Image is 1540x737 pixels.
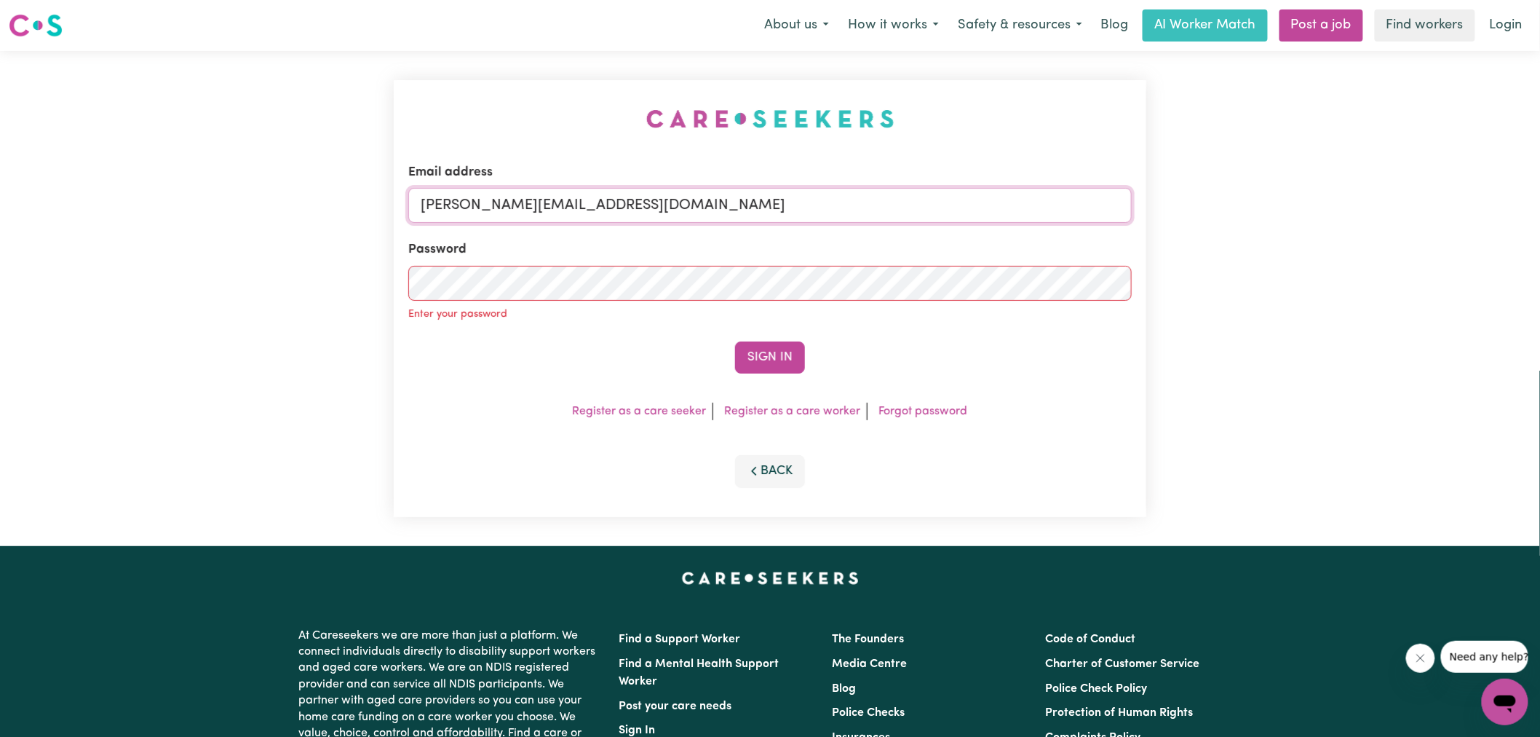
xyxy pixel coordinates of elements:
button: Safety & resources [948,10,1092,41]
a: Find workers [1375,9,1475,42]
a: Register as a care worker [725,406,861,417]
input: Email address [408,188,1132,223]
a: Police Checks [832,707,905,719]
img: Careseekers logo [9,12,63,39]
a: Blog [832,683,856,695]
a: Register as a care seeker [573,406,707,417]
a: Find a Support Worker [619,634,740,645]
a: Find a Mental Health Support Worker [619,658,779,687]
button: How it works [838,10,948,41]
button: About us [755,10,838,41]
a: Protection of Human Rights [1046,707,1194,719]
a: Post your care needs [619,701,731,712]
a: Charter of Customer Service [1046,658,1200,670]
a: Post a job [1279,9,1363,42]
iframe: Message from company [1441,641,1528,673]
a: Media Centre [832,658,907,670]
label: Email address [408,163,493,182]
a: The Founders [832,634,904,645]
a: AI Worker Match [1143,9,1268,42]
a: Sign In [619,725,655,736]
p: Enter your password [408,307,507,323]
a: Forgot password [879,406,968,417]
span: Need any help? [9,10,88,22]
iframe: Close message [1406,644,1435,673]
a: Police Check Policy [1046,683,1148,695]
iframe: Button to launch messaging window [1482,679,1528,725]
button: Sign In [735,342,805,374]
a: Careseekers home page [682,572,859,584]
a: Code of Conduct [1046,634,1136,645]
label: Password [408,240,467,259]
a: Login [1481,9,1531,42]
a: Careseekers logo [9,9,63,42]
button: Back [735,455,805,487]
a: Blog [1092,9,1137,42]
